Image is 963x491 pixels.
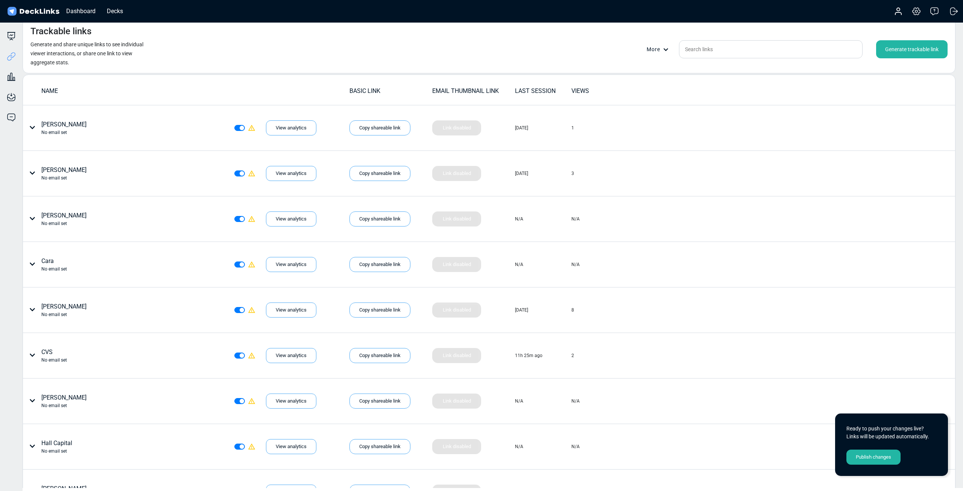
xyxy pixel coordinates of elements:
[62,6,99,16] div: Dashboard
[846,425,937,441] div: Ready to push your changes live? Links will be updated automatically.
[41,402,87,409] div: No email set
[41,129,87,136] div: No email set
[41,266,67,272] div: No email set
[515,216,523,222] div: N/A
[571,398,580,404] div: N/A
[41,257,67,272] div: Cara
[349,120,410,135] div: Copy shareable link
[647,46,673,53] div: More
[515,352,542,359] div: 11h 25m ago
[41,439,72,455] div: Hall Capital
[349,166,410,181] div: Copy shareable link
[41,357,67,363] div: No email set
[41,120,87,136] div: [PERSON_NAME]
[515,261,523,268] div: N/A
[266,257,316,272] div: View analytics
[515,125,528,131] div: [DATE]
[571,443,580,450] div: N/A
[571,87,627,96] div: VIEWS
[266,439,316,454] div: View analytics
[515,398,523,404] div: N/A
[571,170,574,177] div: 3
[266,166,316,181] div: View analytics
[41,448,72,455] div: No email set
[349,348,410,363] div: Copy shareable link
[349,303,410,318] div: Copy shareable link
[349,394,410,409] div: Copy shareable link
[679,40,863,58] input: Search links
[515,443,523,450] div: N/A
[266,120,316,135] div: View analytics
[571,307,574,313] div: 8
[846,450,901,465] div: Publish changes
[571,261,580,268] div: N/A
[30,26,91,37] h4: Trackable links
[41,302,87,318] div: [PERSON_NAME]
[103,6,127,16] div: Decks
[349,86,432,99] td: BASIC LINK
[266,348,316,363] div: View analytics
[349,211,410,226] div: Copy shareable link
[432,86,515,99] td: EMAIL THUMBNAIL LINK
[41,175,87,181] div: No email set
[571,352,574,359] div: 2
[41,311,87,318] div: No email set
[41,87,349,96] div: NAME
[515,170,528,177] div: [DATE]
[41,211,87,227] div: [PERSON_NAME]
[515,307,528,313] div: [DATE]
[571,216,580,222] div: N/A
[266,303,316,318] div: View analytics
[30,41,143,65] small: Generate and share unique links to see individual viewer interactions, or share one link to view ...
[515,87,571,96] div: LAST SESSION
[876,40,948,58] div: Generate trackable link
[266,211,316,226] div: View analytics
[349,257,410,272] div: Copy shareable link
[266,394,316,409] div: View analytics
[571,125,574,131] div: 1
[41,393,87,409] div: [PERSON_NAME]
[41,166,87,181] div: [PERSON_NAME]
[349,439,410,454] div: Copy shareable link
[41,220,87,227] div: No email set
[41,348,67,363] div: CVS
[6,6,61,17] img: DeckLinks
